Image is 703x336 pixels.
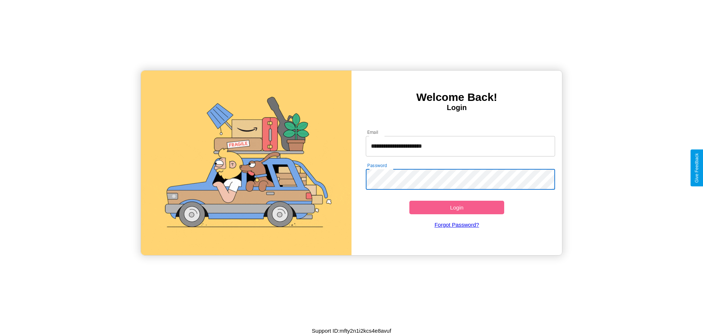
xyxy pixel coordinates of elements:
div: Give Feedback [694,153,699,183]
label: Password [367,162,387,169]
h4: Login [351,103,562,112]
img: gif [141,71,351,255]
p: Support ID: mfty2n1i2kcs4e8avuf [312,326,391,336]
label: Email [367,129,379,135]
a: Forgot Password? [362,214,552,235]
h3: Welcome Back! [351,91,562,103]
button: Login [409,201,504,214]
